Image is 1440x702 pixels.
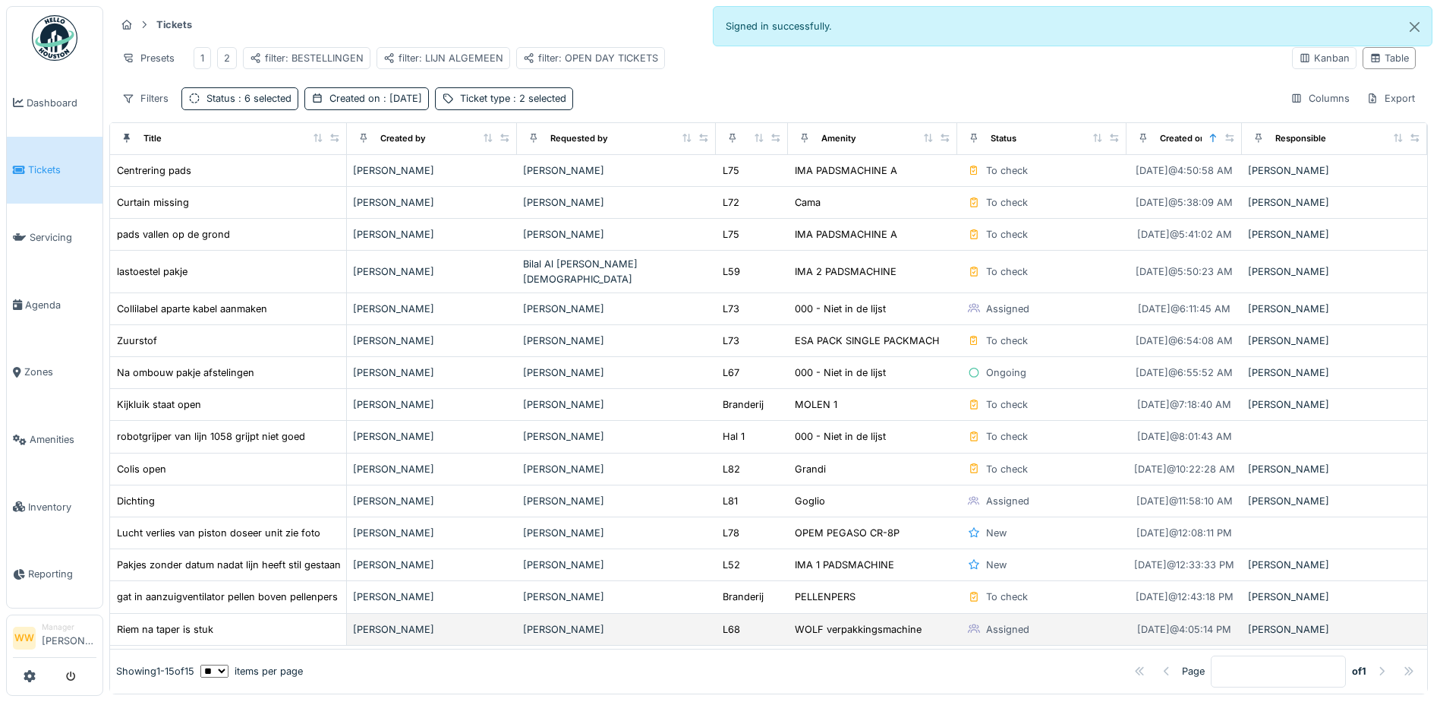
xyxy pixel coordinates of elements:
div: Amenity [821,132,856,145]
div: Kanban [1299,51,1350,65]
div: Curtain missing [117,195,189,210]
div: To check [986,195,1028,210]
div: [PERSON_NAME] [1248,195,1421,210]
div: filter: LIJN ALGEMEEN [383,51,503,65]
div: gat in aanzuigventilator pellen boven pellenpers [117,590,338,604]
div: [PERSON_NAME] [353,526,510,540]
a: WW Manager[PERSON_NAME] [13,621,96,658]
div: L73 [723,334,739,348]
div: To check [986,397,1028,412]
div: [DATE] @ 5:38:09 AM [1136,195,1233,210]
a: Zones [7,339,102,406]
div: [PERSON_NAME] [1248,622,1421,637]
div: Created on [1160,132,1205,145]
div: Title [143,132,162,145]
div: [DATE] @ 5:50:23 AM [1136,264,1233,279]
div: [DATE] @ 11:58:10 AM [1136,494,1233,508]
div: [DATE] @ 12:43:18 PM [1136,590,1234,604]
span: : 6 selected [235,93,291,104]
div: Status [991,132,1016,145]
div: Centrering pads [117,163,191,178]
div: Grandi [795,462,826,476]
div: Goglio [795,494,825,508]
span: Agenda [25,298,96,312]
div: [PERSON_NAME] [353,227,510,242]
div: [PERSON_NAME] [1248,494,1421,508]
div: [PERSON_NAME] [353,195,510,210]
span: Dashboard [27,96,96,110]
div: IMA 1 PADSMACHINE [795,558,894,572]
div: To check [986,590,1028,604]
div: Kijkluik staat open [117,397,201,412]
div: L73 [723,302,739,316]
div: Pakjes zonder datum nadat lijn heeft stil gestaan [117,558,341,572]
div: [DATE] @ 12:08:11 PM [1136,526,1232,540]
div: [DATE] @ 6:55:52 AM [1136,365,1233,380]
div: Riem na taper is stuk [117,622,213,637]
span: Reporting [28,567,96,581]
span: : [DATE] [380,93,422,104]
div: Cama [795,195,821,210]
div: [PERSON_NAME] [1248,590,1421,604]
div: [PERSON_NAME] [353,302,510,316]
div: [PERSON_NAME] [523,494,710,508]
div: Presets [115,47,181,69]
div: [PERSON_NAME] [353,462,510,476]
div: L72 [723,195,739,210]
div: ESA PACK SINGLE PACKMACH [795,334,940,348]
div: Columns [1284,87,1356,109]
a: Servicing [7,204,102,271]
div: [PERSON_NAME] [523,462,710,476]
div: Collilabel aparte kabel aanmaken [117,302,267,316]
div: Export [1360,87,1422,109]
button: Close [1397,7,1432,47]
div: [PERSON_NAME] [523,195,710,210]
div: Assigned [986,494,1029,508]
div: [PERSON_NAME] [523,590,710,604]
span: Tickets [28,163,96,177]
div: [DATE] @ 4:05:14 PM [1137,622,1231,637]
div: Page [1182,664,1205,678]
div: [PERSON_NAME] [1248,365,1421,380]
div: [PERSON_NAME] [523,302,710,316]
div: [PERSON_NAME] [353,429,510,444]
div: Dichting [117,494,155,508]
div: [PERSON_NAME] [523,227,710,242]
div: [PERSON_NAME] [1248,264,1421,279]
div: [DATE] @ 8:01:43 AM [1137,429,1232,444]
div: Branderij [723,590,764,604]
div: 2 [224,51,230,65]
img: Badge_color-CXgf-gQk.svg [32,15,77,61]
div: [DATE] @ 5:41:02 AM [1137,227,1232,242]
div: robotgrijper van lijn 1058 grijpt niet goed [117,429,305,444]
div: [DATE] @ 6:11:45 AM [1138,302,1230,316]
div: WOLF verpakkingsmachine [795,622,922,637]
div: [PERSON_NAME] [353,334,510,348]
div: To check [986,227,1028,242]
div: L81 [723,494,738,508]
div: filter: BESTELLINGEN [250,51,364,65]
div: 000 - Niet in de lijst [795,302,886,316]
div: Zuurstof [117,334,157,348]
div: To check [986,163,1028,178]
div: [PERSON_NAME] [1248,462,1421,476]
div: IMA 2 PADSMACHINE [795,264,896,279]
div: To check [986,429,1028,444]
div: [PERSON_NAME] [353,494,510,508]
div: Status [206,91,291,106]
div: Na ombouw pakje afstelingen [117,365,254,380]
div: Colis open [117,462,166,476]
div: Ongoing [986,365,1026,380]
div: Assigned [986,302,1029,316]
div: [PERSON_NAME] [353,590,510,604]
div: To check [986,264,1028,279]
div: [PERSON_NAME] [1248,397,1421,412]
div: [PERSON_NAME] [353,558,510,572]
div: L82 [723,462,740,476]
div: [PERSON_NAME] [523,365,710,380]
div: L52 [723,558,740,572]
div: Showing 1 - 15 of 15 [116,664,194,678]
a: Inventory [7,473,102,541]
div: [PERSON_NAME] [1248,227,1421,242]
div: IMA PADSMACHINE A [795,163,897,178]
